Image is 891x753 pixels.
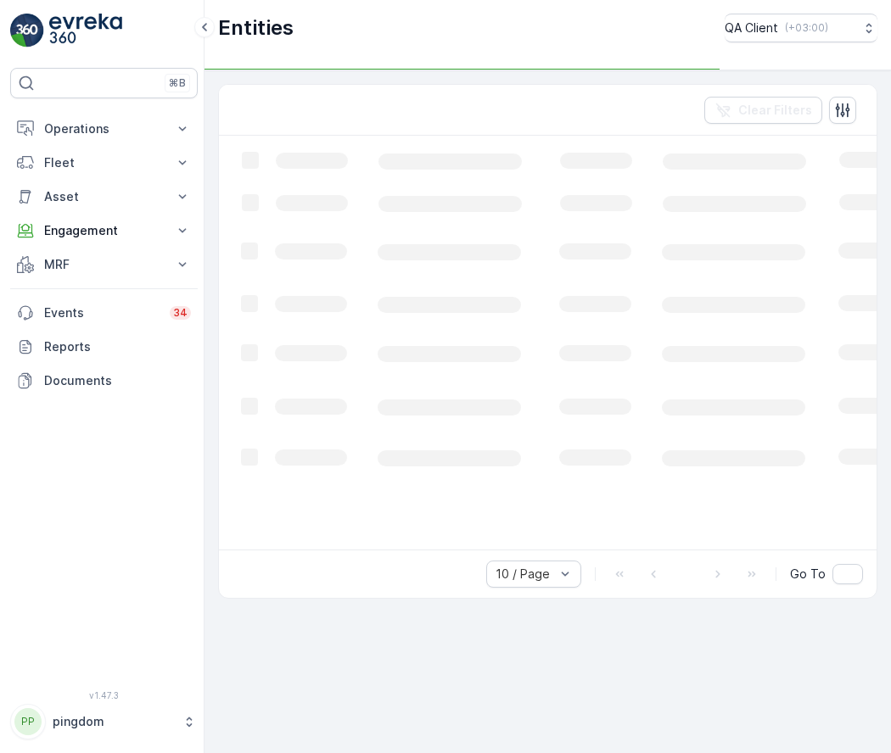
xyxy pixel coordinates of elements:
[44,188,164,205] p: Asset
[10,214,198,248] button: Engagement
[725,14,877,42] button: QA Client(+03:00)
[173,306,188,320] p: 34
[10,364,198,398] a: Documents
[725,20,778,36] p: QA Client
[10,296,198,330] a: Events34
[10,330,198,364] a: Reports
[218,14,294,42] p: Entities
[44,222,164,239] p: Engagement
[738,102,812,119] p: Clear Filters
[10,704,198,739] button: PPpingdom
[10,112,198,146] button: Operations
[44,372,191,389] p: Documents
[44,256,164,273] p: MRF
[44,338,191,355] p: Reports
[790,566,826,583] span: Go To
[10,14,44,47] img: logo
[10,146,198,180] button: Fleet
[10,180,198,214] button: Asset
[44,120,164,137] p: Operations
[10,248,198,282] button: MRF
[704,97,822,124] button: Clear Filters
[44,154,164,171] p: Fleet
[10,690,198,700] span: v 1.47.3
[53,713,174,730] p: pingdom
[49,14,122,47] img: logo_light-DOdMpM7g.png
[169,76,186,90] p: ⌘B
[44,304,160,321] p: Events
[14,708,42,735] div: PP
[785,21,828,35] p: ( +03:00 )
